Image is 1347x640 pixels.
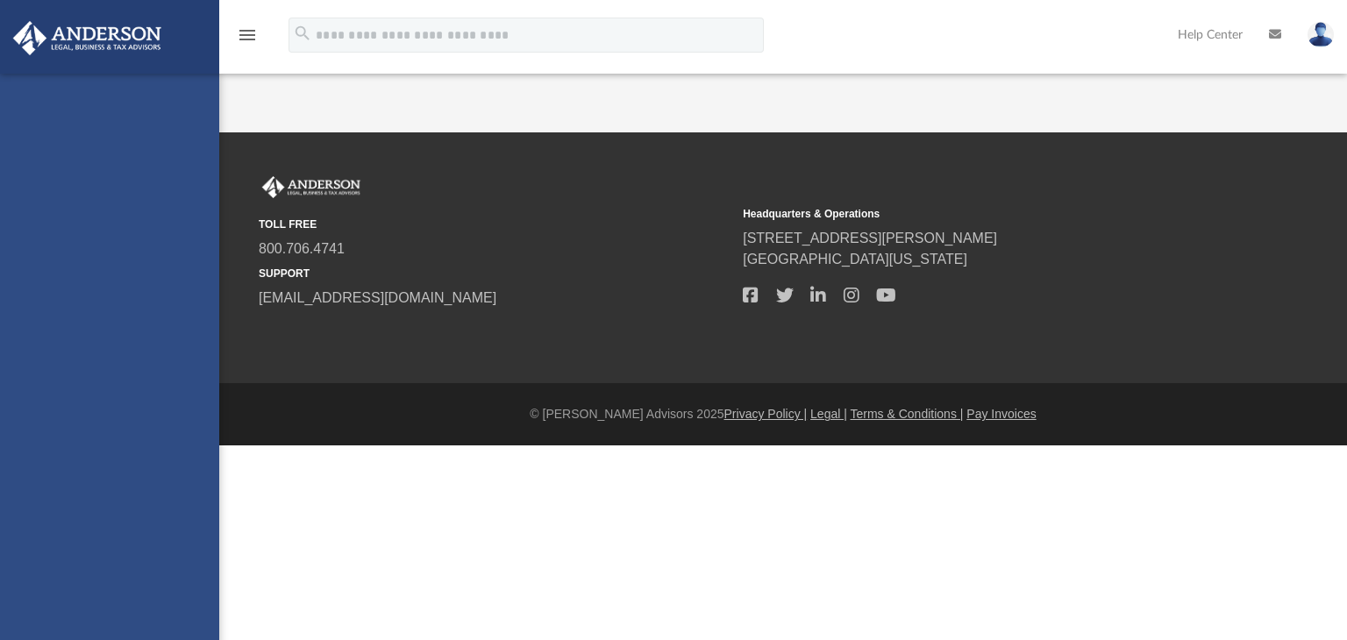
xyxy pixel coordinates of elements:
[966,407,1036,421] a: Pay Invoices
[743,231,997,245] a: [STREET_ADDRESS][PERSON_NAME]
[293,24,312,43] i: search
[743,252,967,267] a: [GEOGRAPHIC_DATA][US_STATE]
[851,407,964,421] a: Terms & Conditions |
[219,405,1347,423] div: © [PERSON_NAME] Advisors 2025
[259,290,496,305] a: [EMAIL_ADDRESS][DOMAIN_NAME]
[743,206,1215,222] small: Headquarters & Operations
[237,25,258,46] i: menu
[810,407,847,421] a: Legal |
[724,407,808,421] a: Privacy Policy |
[237,33,258,46] a: menu
[8,21,167,55] img: Anderson Advisors Platinum Portal
[259,176,364,199] img: Anderson Advisors Platinum Portal
[1308,22,1334,47] img: User Pic
[259,217,731,232] small: TOLL FREE
[259,266,731,281] small: SUPPORT
[259,241,345,256] a: 800.706.4741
